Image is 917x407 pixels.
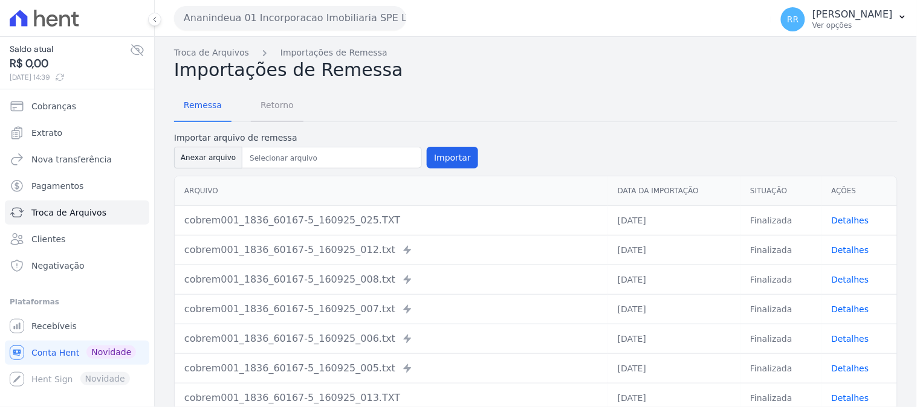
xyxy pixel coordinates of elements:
span: Negativação [31,260,85,272]
div: cobrem001_1836_60167-5_160925_005.txt [184,361,598,376]
p: Ver opções [812,21,893,30]
a: Clientes [5,227,149,251]
div: cobrem001_1836_60167-5_160925_012.txt [184,243,598,257]
a: Extrato [5,121,149,145]
th: Data da Importação [608,176,740,206]
a: Detalhes [832,304,869,314]
a: Pagamentos [5,174,149,198]
td: [DATE] [608,235,740,264]
span: Novidade [86,345,136,359]
button: RR [PERSON_NAME] Ver opções [771,2,917,36]
nav: Breadcrumb [174,46,898,59]
a: Nova transferência [5,147,149,171]
input: Selecionar arquivo [245,151,419,165]
a: Importações de Remessa [280,46,387,59]
span: Troca de Arquivos [31,207,106,219]
td: [DATE] [608,294,740,324]
span: Recebíveis [31,320,77,332]
td: Finalizada [740,353,821,383]
span: R$ 0,00 [10,56,130,72]
a: Troca de Arquivos [174,46,249,59]
td: Finalizada [740,264,821,294]
nav: Sidebar [10,94,144,391]
span: Remessa [177,93,229,117]
a: Troca de Arquivos [5,200,149,225]
span: Pagamentos [31,180,83,192]
a: Conta Hent Novidade [5,341,149,365]
div: Plataformas [10,295,144,309]
a: Cobranças [5,94,149,118]
button: Anexar arquivo [174,147,242,168]
span: Extrato [31,127,62,139]
label: Importar arquivo de remessa [174,132,478,144]
td: [DATE] [608,353,740,383]
a: Detalhes [832,275,869,284]
div: cobrem001_1836_60167-5_160925_008.txt [184,272,598,287]
span: RR [787,15,799,24]
td: [DATE] [608,264,740,294]
div: cobrem001_1836_60167-5_160925_013.TXT [184,391,598,405]
span: [DATE] 14:39 [10,72,130,83]
a: Detalhes [832,334,869,344]
a: Detalhes [832,245,869,255]
span: Conta Hent [31,347,79,359]
div: cobrem001_1836_60167-5_160925_006.txt [184,332,598,346]
td: [DATE] [608,205,740,235]
button: Importar [427,147,478,168]
a: Detalhes [832,393,869,403]
a: Recebíveis [5,314,149,338]
td: Finalizada [740,324,821,353]
th: Ações [822,176,897,206]
span: Saldo atual [10,43,130,56]
a: Detalhes [832,364,869,373]
td: [DATE] [608,324,740,353]
a: Remessa [174,91,232,122]
div: cobrem001_1836_60167-5_160925_007.txt [184,302,598,316]
span: Cobranças [31,100,76,112]
a: Detalhes [832,216,869,225]
td: Finalizada [740,235,821,264]
a: Negativação [5,254,149,278]
td: Finalizada [740,205,821,235]
h2: Importações de Remessa [174,59,898,81]
a: Retorno [251,91,303,122]
div: cobrem001_1836_60167-5_160925_025.TXT [184,213,598,228]
p: [PERSON_NAME] [812,8,893,21]
button: Ananindeua 01 Incorporacao Imobiliaria SPE LTDA [174,6,406,30]
span: Nova transferência [31,153,112,165]
span: Retorno [253,93,301,117]
th: Arquivo [175,176,608,206]
td: Finalizada [740,294,821,324]
th: Situação [740,176,821,206]
span: Clientes [31,233,65,245]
